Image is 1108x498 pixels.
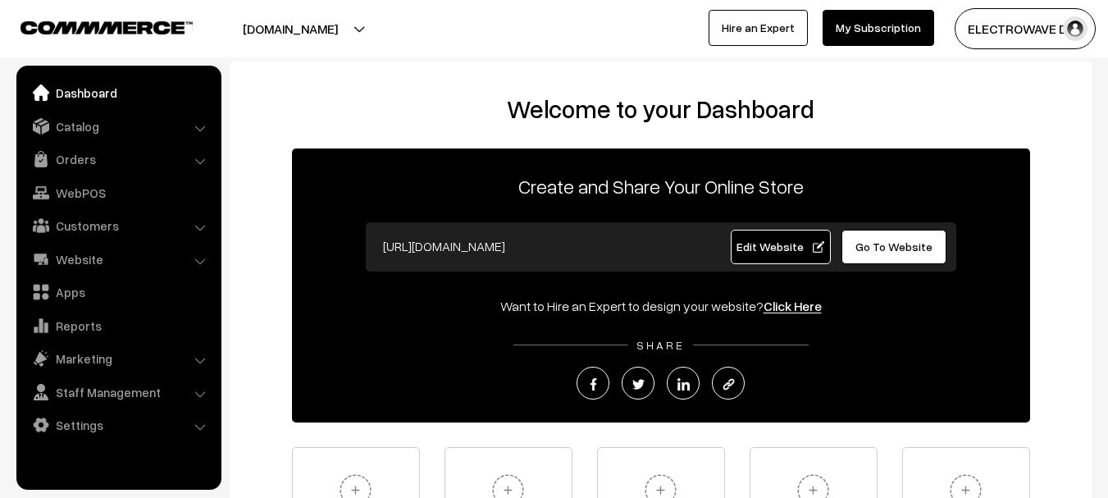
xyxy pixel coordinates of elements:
h2: Welcome to your Dashboard [246,94,1075,124]
div: Want to Hire an Expert to design your website? [292,296,1030,316]
a: Edit Website [731,230,831,264]
button: ELECTROWAVE DE… [955,8,1096,49]
img: user [1063,16,1087,41]
a: Dashboard [21,78,216,107]
a: Staff Management [21,377,216,407]
a: Go To Website [841,230,947,264]
a: Marketing [21,344,216,373]
p: Create and Share Your Online Store [292,171,1030,201]
a: COMMMERCE [21,16,164,36]
a: Catalog [21,112,216,141]
a: My Subscription [823,10,934,46]
button: [DOMAIN_NAME] [185,8,395,49]
a: Website [21,244,216,274]
span: SHARE [628,338,693,352]
a: Click Here [764,298,822,314]
a: Hire an Expert [709,10,808,46]
a: Apps [21,277,216,307]
a: Reports [21,311,216,340]
span: Edit Website [736,240,824,254]
a: Settings [21,410,216,440]
img: COMMMERCE [21,21,193,34]
a: Customers [21,211,216,240]
a: Orders [21,144,216,174]
a: WebPOS [21,178,216,208]
span: Go To Website [855,240,932,254]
